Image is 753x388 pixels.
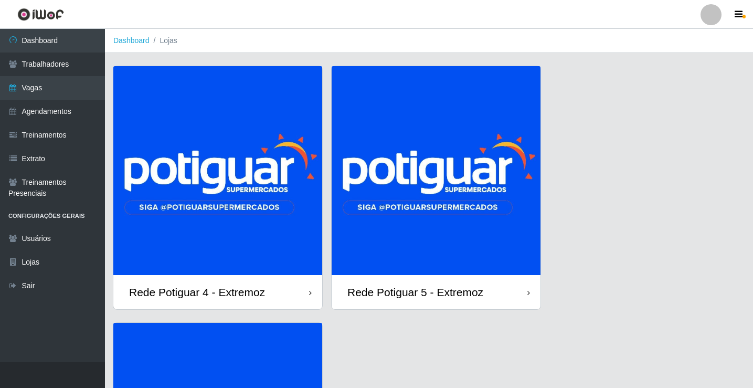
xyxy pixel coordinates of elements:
[150,35,177,46] li: Lojas
[113,66,322,309] a: Rede Potiguar 4 - Extremoz
[113,66,322,275] img: cardImg
[129,286,265,299] div: Rede Potiguar 4 - Extremoz
[347,286,483,299] div: Rede Potiguar 5 - Extremoz
[113,36,150,45] a: Dashboard
[332,66,540,275] img: cardImg
[17,8,64,21] img: CoreUI Logo
[332,66,540,309] a: Rede Potiguar 5 - Extremoz
[105,29,753,53] nav: breadcrumb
